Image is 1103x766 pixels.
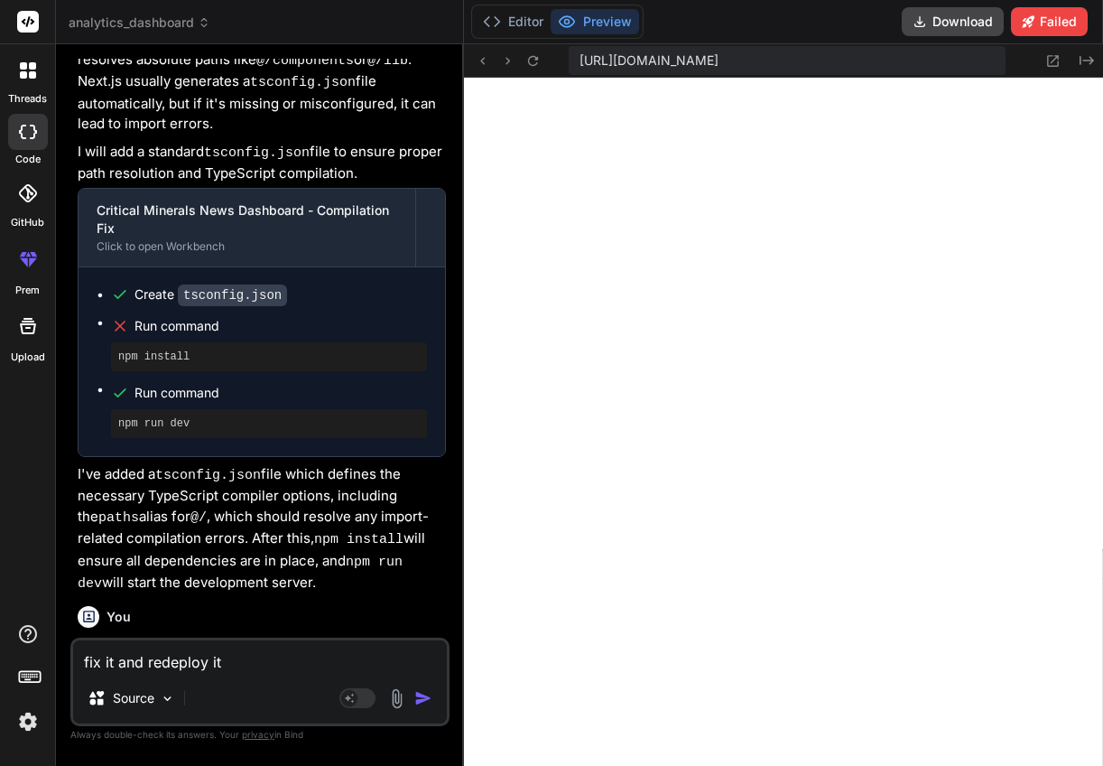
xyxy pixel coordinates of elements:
[98,510,139,526] code: paths
[97,201,397,238] div: Critical Minerals News Dashboard - Compilation Fix
[70,726,450,743] p: Always double-check its answers. Your in Bind
[11,215,44,230] label: GitHub
[15,283,40,298] label: prem
[8,91,47,107] label: threads
[250,75,356,90] code: tsconfig.json
[551,9,639,34] button: Preview
[13,706,43,737] img: settings
[134,285,287,304] div: Create
[242,729,274,740] span: privacy
[464,78,1103,766] iframe: Preview
[204,145,310,161] code: tsconfig.json
[386,688,407,709] img: attachment
[178,285,287,306] code: tsconfig.json
[579,51,718,70] span: [URL][DOMAIN_NAME]
[314,532,403,547] code: npm install
[78,9,446,135] p: It seems like the compilation issue might be related to the TypeScript configuration, specificall...
[367,53,408,69] code: @/lib
[69,14,210,32] span: analytics_dashboard
[134,317,427,335] span: Run command
[97,239,397,254] div: Click to open Workbench
[78,464,446,595] p: I've added a file which defines the necessary TypeScript compiler options, including the alias fo...
[190,510,207,526] code: @/
[414,689,432,707] img: icon
[107,608,131,626] h6: You
[155,468,261,483] code: tsconfig.json
[78,142,446,184] p: I will add a standard file to ensure proper path resolution and TypeScript compilation.
[79,189,415,266] button: Critical Minerals News Dashboard - Compilation FixClick to open Workbench
[113,689,154,707] p: Source
[118,350,420,364] pre: npm install
[118,416,420,431] pre: npm run dev
[902,7,1004,36] button: Download
[11,350,45,365] label: Upload
[476,9,551,34] button: Editor
[160,691,175,706] img: Pick Models
[256,53,354,69] code: @/components
[15,152,41,167] label: code
[134,384,427,402] span: Run command
[1011,7,1088,36] button: Failed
